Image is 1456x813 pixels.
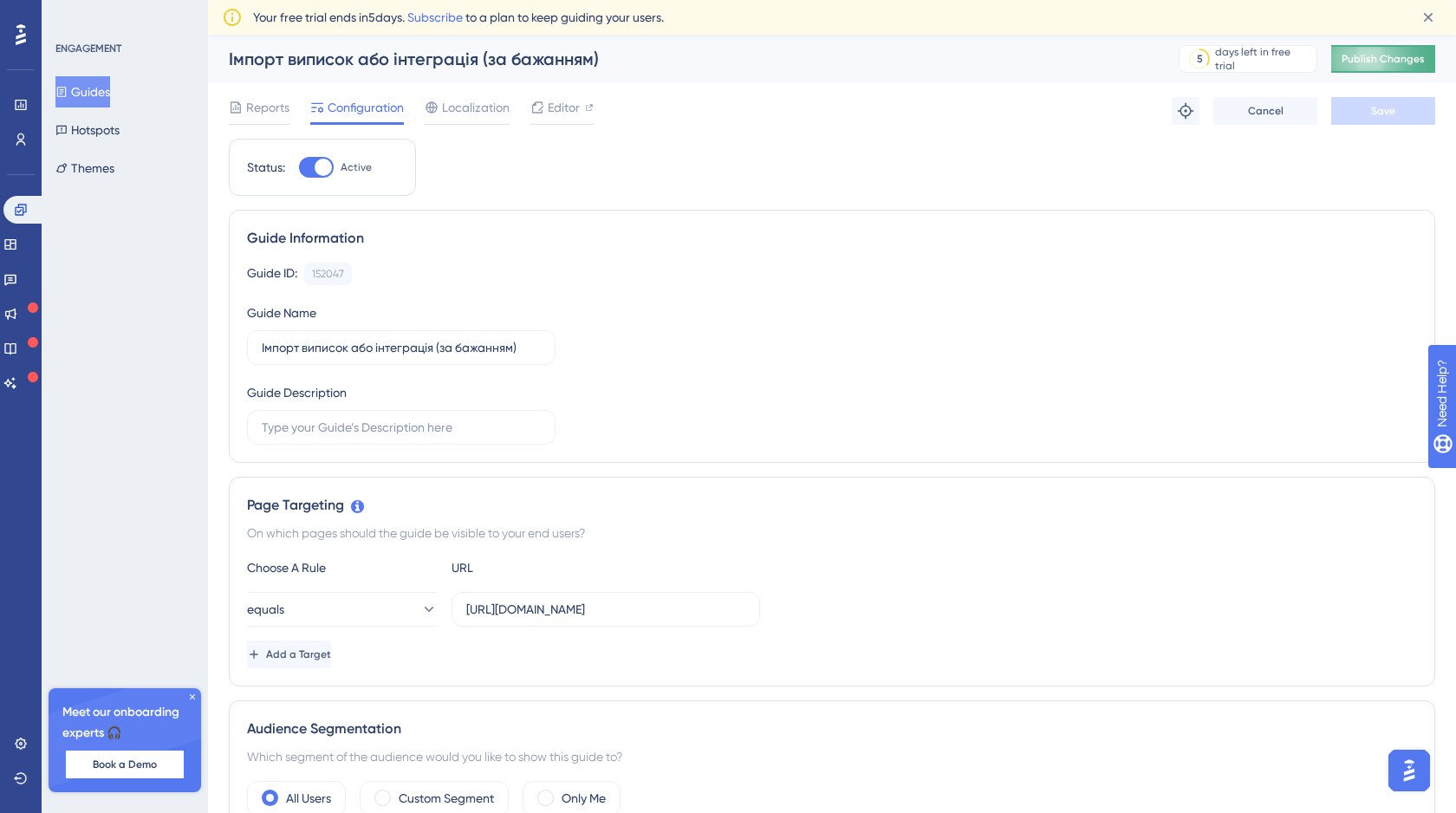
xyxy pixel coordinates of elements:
div: Guide ID: [247,263,297,285]
div: URL [452,557,642,578]
span: Save [1371,104,1395,118]
span: Reports [246,97,289,118]
button: Themes [55,153,114,184]
input: Type your Guide’s Description here [262,418,541,437]
span: Need Help? [41,4,108,25]
label: Custom Segment [399,788,494,809]
button: Publish Changes [1331,45,1435,73]
span: Your free trial ends in 5 days. to a plan to keep guiding your users. [253,7,664,28]
span: Editor [548,97,580,118]
input: Type your Guide’s Name here [262,338,541,357]
div: 5 [1197,52,1203,66]
div: days left in free trial [1215,45,1311,73]
div: 152047 [312,267,344,281]
a: Subscribe [407,10,463,24]
div: Page Targeting [247,495,1417,516]
button: Save [1331,97,1435,125]
div: Guide Description [247,382,347,403]
button: Guides [55,76,110,107]
div: Status: [247,157,285,178]
span: Publish Changes [1342,52,1425,66]
div: Імпорт виписок або інтеграція (за бажанням) [229,47,1135,71]
div: Choose A Rule [247,557,438,578]
div: Guide Name [247,302,316,323]
div: ENGAGEMENT [55,42,121,55]
button: Book a Demo [66,751,184,778]
button: Add a Target [247,641,331,668]
div: Which segment of the audience would you like to show this guide to? [247,746,1417,767]
span: Add a Target [266,647,331,661]
label: Only Me [562,788,606,809]
span: Active [341,160,372,174]
button: Hotspots [55,114,120,146]
span: Book a Demo [93,758,157,771]
div: Guide Information [247,228,1417,249]
span: equals [247,599,284,620]
div: On which pages should the guide be visible to your end users? [247,523,1417,543]
iframe: UserGuiding AI Assistant Launcher [1383,745,1435,797]
div: Audience Segmentation [247,719,1417,739]
button: Cancel [1213,97,1317,125]
label: All Users [286,788,331,809]
span: Cancel [1248,104,1284,118]
span: Meet our onboarding experts 🎧 [62,702,187,744]
button: equals [247,592,438,627]
input: yourwebsite.com/path [466,600,745,619]
span: Configuration [328,97,404,118]
span: Localization [442,97,510,118]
